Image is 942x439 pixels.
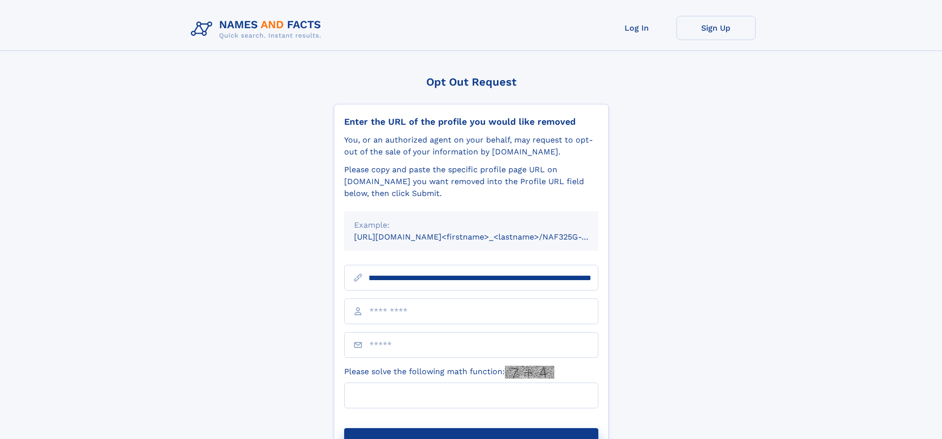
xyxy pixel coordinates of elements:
[187,16,329,43] img: Logo Names and Facts
[354,219,588,231] div: Example:
[334,76,609,88] div: Opt Out Request
[597,16,676,40] a: Log In
[344,366,554,379] label: Please solve the following math function:
[344,116,598,127] div: Enter the URL of the profile you would like removed
[344,164,598,199] div: Please copy and paste the specific profile page URL on [DOMAIN_NAME] you want removed into the Pr...
[354,232,617,242] small: [URL][DOMAIN_NAME]<firstname>_<lastname>/NAF325G-xxxxxxxx
[344,134,598,158] div: You, or an authorized agent on your behalf, may request to opt-out of the sale of your informatio...
[676,16,756,40] a: Sign Up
